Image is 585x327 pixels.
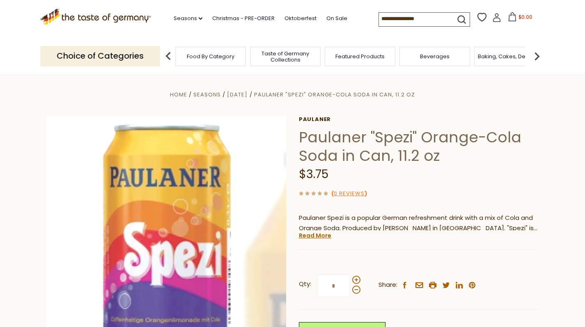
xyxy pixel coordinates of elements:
strong: Qty: [299,279,311,289]
a: Taste of Germany Collections [252,50,318,63]
a: Seasons [174,14,202,23]
span: $0.00 [518,14,532,21]
img: next arrow [529,48,545,64]
a: [DATE] [227,91,248,98]
span: $3.75 [299,166,328,182]
p: Choice of Categories [40,46,160,66]
a: On Sale [326,14,347,23]
a: Christmas - PRE-ORDER [212,14,275,23]
span: Share: [379,280,397,290]
a: Paulaner "Spezi" Orange-Cola Soda in Can, 11.2 oz [254,91,415,98]
button: $0.00 [503,12,538,25]
a: Home [170,91,187,98]
a: Paulaner [299,116,539,123]
img: previous arrow [160,48,177,64]
a: 0 Reviews [334,190,365,198]
a: Food By Category [187,53,234,59]
a: Read More [299,231,331,240]
a: Baking, Cakes, Desserts [478,53,541,59]
a: Beverages [420,53,450,59]
p: Paulaner Spezi is a popular German refreshment drink with a mix of Cola and Orange Soda. Produced... [299,213,539,233]
a: Seasons [193,91,221,98]
h1: Paulaner "Spezi" Orange-Cola Soda in Can, 11.2 oz [299,128,539,165]
input: Qty: [317,274,351,297]
a: Oktoberfest [284,14,317,23]
span: ( ) [331,190,367,197]
a: Featured Products [335,53,385,59]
